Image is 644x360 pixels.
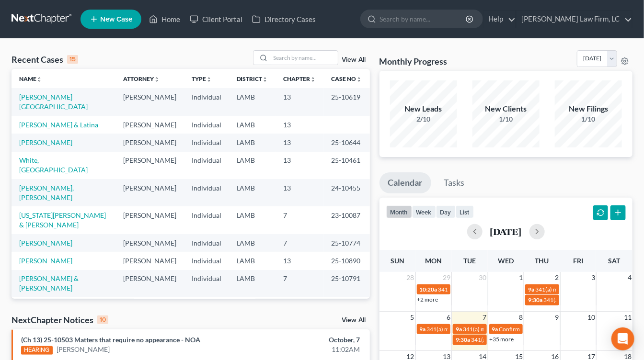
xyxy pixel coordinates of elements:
button: list [456,205,474,218]
span: 10 [586,312,596,323]
td: [PERSON_NAME] [115,152,184,179]
a: +35 more [490,336,514,343]
td: LAMB [229,234,276,252]
span: 10:20a [420,286,437,293]
a: [PERSON_NAME] Law Firm, LC [517,11,632,28]
span: 341(a) meeting for [PERSON_NAME] [427,326,519,333]
span: 341(a) meeting for [PERSON_NAME] [463,326,555,333]
span: Fri [573,257,583,265]
a: [PERSON_NAME] & Latina [19,121,98,129]
i: unfold_more [356,77,362,82]
a: Home [144,11,185,28]
td: 25-10461 [324,152,370,179]
span: 9a [420,326,426,333]
td: 25-10619 [324,88,370,115]
h2: [DATE] [490,226,522,236]
span: Mon [425,257,442,265]
td: 23-10087 [324,206,370,234]
span: 341(a) meeting for [PERSON_NAME] [543,296,636,304]
span: 9a [492,326,498,333]
span: 9:30a [528,296,542,304]
a: Nameunfold_more [19,75,42,82]
a: White, [GEOGRAPHIC_DATA] [19,156,88,174]
span: 11 [623,312,632,323]
span: Sun [391,257,404,265]
div: 1/10 [555,114,622,124]
td: 13 [276,116,324,134]
i: unfold_more [154,77,160,82]
span: 4 [627,272,632,283]
a: Calendar [379,172,431,193]
td: 25-10791 [324,270,370,297]
a: View All [342,317,366,324]
div: New Clients [472,103,540,114]
a: [US_STATE][PERSON_NAME] & [PERSON_NAME] [19,211,106,229]
a: Districtunfold_more [237,75,268,82]
a: [PERSON_NAME] [57,345,110,354]
td: [PERSON_NAME] [115,88,184,115]
td: Individual [184,134,229,151]
div: Recent Cases [11,54,78,65]
a: View All [342,56,366,63]
span: 28 [406,272,415,283]
span: 9a [528,286,534,293]
td: Individual [184,116,229,134]
td: LAMB [229,270,276,297]
td: Individual [184,234,229,252]
td: Individual [184,297,229,315]
div: 11:02AM [253,345,360,354]
div: New Filings [555,103,622,114]
a: [PERSON_NAME] [19,239,72,247]
button: month [386,205,412,218]
input: Search by name... [379,10,467,28]
span: 1 [518,272,524,283]
span: 6 [446,312,451,323]
span: Tue [463,257,476,265]
span: Wed [498,257,514,265]
span: Confirmation hearing for [PERSON_NAME] [499,326,608,333]
button: day [436,205,456,218]
td: 25-10644 [324,134,370,151]
span: 29 [442,272,451,283]
td: Individual [184,179,229,206]
a: [PERSON_NAME], [PERSON_NAME] [19,184,74,202]
a: Client Portal [185,11,247,28]
span: 8 [518,312,524,323]
span: 341(a) meeting for [PERSON_NAME] [535,286,628,293]
div: New Leads [390,103,457,114]
div: October, 7 [253,335,360,345]
div: 10 [97,315,108,324]
i: unfold_more [36,77,42,82]
td: 7 [276,234,324,252]
td: [PERSON_NAME] [115,116,184,134]
i: unfold_more [206,77,212,82]
td: LAMB [229,179,276,206]
span: 341(a) meeting for [PERSON_NAME] [438,286,531,293]
a: [PERSON_NAME] & [PERSON_NAME] [19,274,79,292]
td: Individual [184,252,229,270]
span: 3 [590,272,596,283]
td: LAMB [229,152,276,179]
td: 7 [276,206,324,234]
td: 13 [276,152,324,179]
td: 13 [276,297,324,315]
td: [PERSON_NAME] [115,179,184,206]
div: 1/10 [472,114,540,124]
span: 9a [456,326,462,333]
td: LAMB [229,252,276,270]
td: [PERSON_NAME] [115,234,184,252]
a: (Ch 13) 25-10503 Matters that require no appearance - NOA [21,336,200,344]
td: LAMB [229,88,276,115]
td: [PERSON_NAME] [115,252,184,270]
span: 9 [554,312,560,323]
h3: Monthly Progress [379,56,448,67]
td: Individual [184,270,229,297]
a: Tasks [436,172,473,193]
td: LAMB [229,134,276,151]
a: [PERSON_NAME][GEOGRAPHIC_DATA] [19,93,88,111]
div: 15 [67,55,78,64]
td: 13 [276,179,324,206]
a: [PERSON_NAME] [19,138,72,146]
span: 5 [410,312,415,323]
td: Individual [184,152,229,179]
